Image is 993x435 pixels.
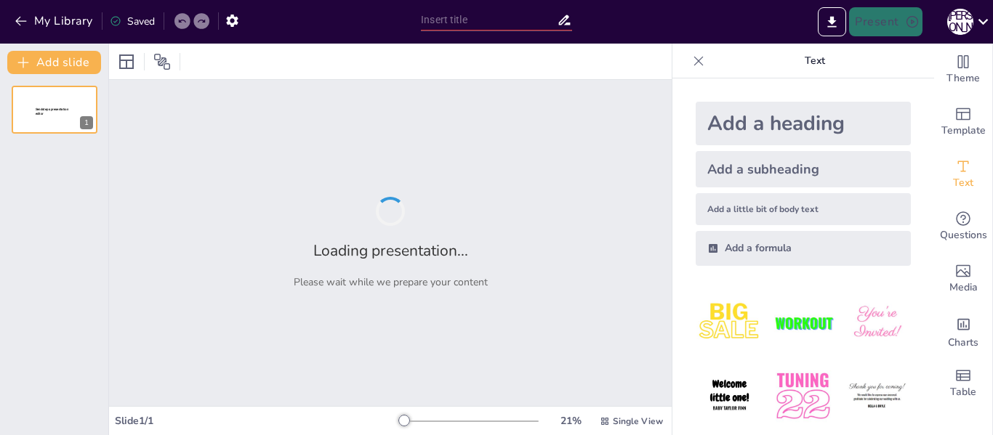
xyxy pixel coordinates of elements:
span: Single View [613,415,663,427]
div: П [PERSON_NAME] [947,9,973,35]
span: Theme [946,70,980,86]
div: Get real-time input from your audience [934,200,992,253]
button: Add slide [7,51,101,74]
div: Add a formula [696,231,911,266]
img: 2.jpeg [769,289,837,357]
button: П [PERSON_NAME] [947,7,973,36]
div: Add a table [934,357,992,410]
p: Please wait while we prepare your content [294,275,488,289]
div: 1 [12,86,97,134]
input: Insert title [421,9,557,31]
button: Export to PowerPoint [818,7,846,36]
p: Text [710,44,920,78]
img: 6.jpeg [843,362,911,430]
button: My Library [11,9,99,33]
div: Saved [110,15,155,28]
span: Sendsteps presentation editor [36,107,68,115]
img: 3.jpeg [843,289,911,357]
img: 5.jpeg [769,362,837,430]
div: 1 [80,116,93,129]
span: Table [950,384,976,400]
div: Slide 1 / 1 [115,414,399,428]
button: Present [849,7,922,36]
div: Add ready made slides [934,96,992,148]
div: 21 % [553,414,588,428]
span: Text [953,175,973,191]
span: Media [949,280,978,296]
span: Charts [948,335,978,351]
div: Layout [115,50,138,73]
div: Add a heading [696,102,911,145]
div: Add a little bit of body text [696,193,911,225]
div: Add a subheading [696,151,911,187]
img: 1.jpeg [696,289,763,357]
div: Change the overall theme [934,44,992,96]
h2: Loading presentation... [313,240,468,261]
span: Template [941,123,986,139]
span: Position [153,53,171,70]
span: Questions [940,227,987,243]
div: Add images, graphics, shapes or video [934,253,992,305]
div: Add text boxes [934,148,992,200]
div: Add charts and graphs [934,305,992,357]
img: 4.jpeg [696,362,763,430]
